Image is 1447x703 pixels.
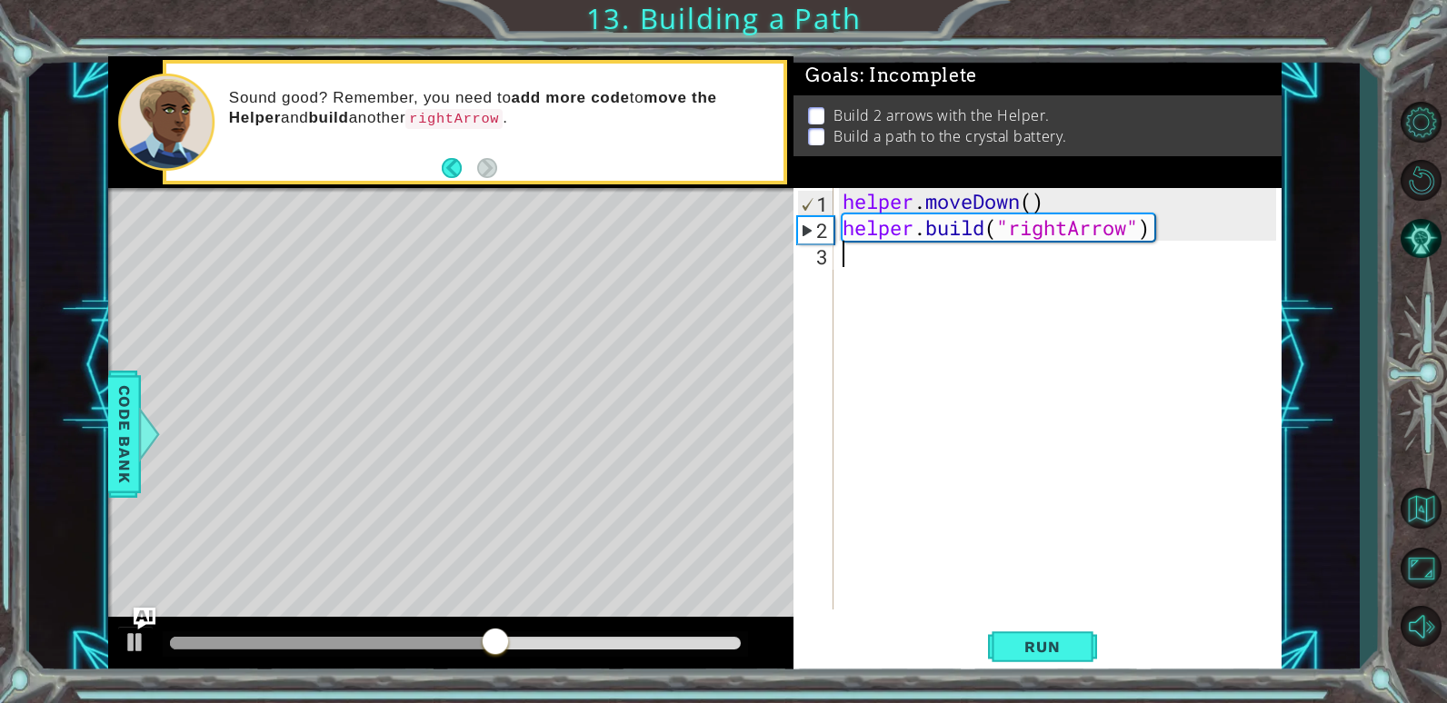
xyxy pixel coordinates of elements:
[1394,482,1447,535] button: Back to Map
[988,622,1097,671] button: Shift+Enter: Run current code.
[229,88,771,129] p: Sound good? Remember, you need to to and another .
[309,109,349,126] strong: build
[1394,542,1447,595] button: Maximize Browser
[117,626,154,663] button: Ctrl + P: Play
[134,608,155,629] button: Ask AI
[1394,153,1447,206] button: Restart Level
[1394,212,1447,264] button: AI Hint
[1006,638,1078,656] span: Run
[833,126,1067,146] p: Build a path to the crystal battery.
[797,243,833,270] div: 3
[805,64,977,87] span: Goals
[798,191,833,217] div: 1
[860,64,977,86] span: : Incomplete
[110,378,139,489] span: Code Bank
[442,158,477,178] button: Back
[1394,600,1447,653] button: Mute
[405,109,503,129] code: rightArrow
[1394,95,1447,148] button: Level Options
[798,217,833,243] div: 2
[1394,480,1447,540] a: Back to Map
[833,105,1050,125] p: Build 2 arrows with the Helper.
[477,158,497,178] button: Next
[512,89,630,106] strong: add more code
